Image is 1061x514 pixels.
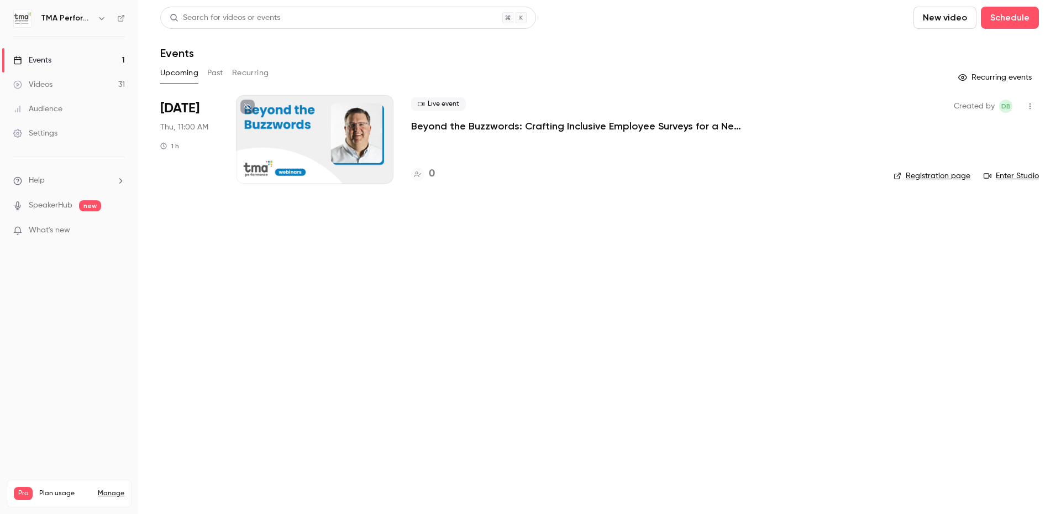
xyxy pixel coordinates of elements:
[1001,100,1011,113] span: DB
[999,100,1012,113] span: Devin Black
[411,167,435,181] a: 0
[160,142,179,150] div: 1 h
[13,55,51,66] div: Events
[160,100,199,117] span: [DATE]
[79,200,101,211] span: new
[913,7,976,29] button: New video
[14,9,31,27] img: TMA Performance (formerly DecisionWise)
[953,69,1039,86] button: Recurring events
[429,167,435,181] h4: 0
[954,100,995,113] span: Created by
[160,46,194,60] h1: Events
[160,122,208,133] span: Thu, 11:00 AM
[232,64,269,82] button: Recurring
[39,489,91,498] span: Plan usage
[14,487,33,500] span: Pro
[13,175,125,186] li: help-dropdown-opener
[894,170,970,181] a: Registration page
[112,226,125,236] iframe: Noticeable Trigger
[41,13,93,24] h6: TMA Performance (formerly DecisionWise)
[29,225,70,236] span: What's new
[29,200,72,211] a: SpeakerHub
[411,120,743,133] a: Beyond the Buzzwords: Crafting Inclusive Employee Surveys for a New Political Era
[13,128,57,139] div: Settings
[98,489,124,498] a: Manage
[207,64,223,82] button: Past
[411,97,466,111] span: Live event
[13,103,62,115] div: Audience
[981,7,1039,29] button: Schedule
[29,175,45,186] span: Help
[13,79,52,90] div: Videos
[170,12,280,24] div: Search for videos or events
[160,95,218,184] div: Sep 4 Thu, 11:00 AM (America/Denver)
[984,170,1039,181] a: Enter Studio
[160,64,198,82] button: Upcoming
